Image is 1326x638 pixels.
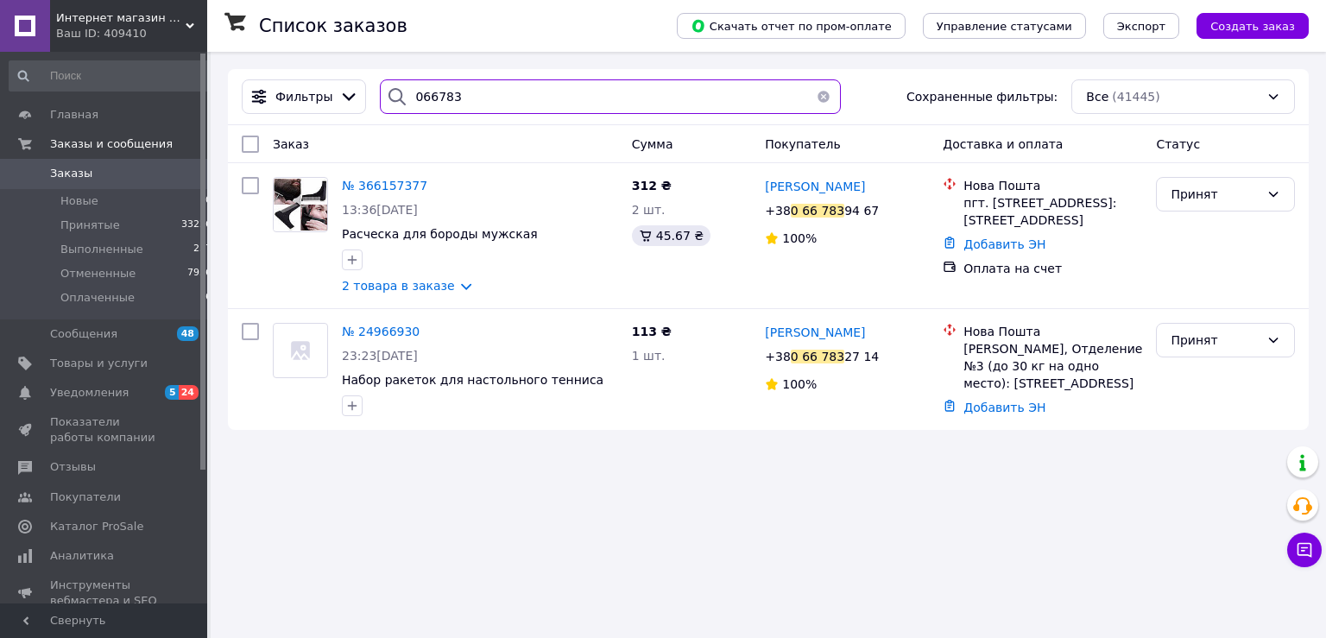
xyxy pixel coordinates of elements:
span: 2 шт. [632,203,666,217]
span: Фильтры [275,88,332,105]
button: Создать заказ [1197,13,1309,39]
a: № 366157377 [342,179,427,193]
a: 2 товара в заказе [342,279,455,293]
div: [PERSON_NAME], Отделение №3 (до 30 кг на одно место): [STREET_ADDRESS] [963,340,1142,392]
span: 24 [179,385,199,400]
span: [PERSON_NAME] [765,325,865,339]
span: Скачать отчет по пром-оплате [691,18,892,34]
a: [PERSON_NAME] [765,324,865,341]
span: Отмененные [60,266,136,281]
span: 23:23[DATE] [342,349,418,363]
span: Интернет магазин сувениров Старик Хоттабыч [56,10,186,26]
span: Сохраненные фильтры: [906,88,1058,105]
span: Принятые [60,218,120,233]
span: 7956 [187,266,212,281]
span: Покупатель [765,137,841,151]
div: Ваш ID: 409410 [56,26,207,41]
span: 100% [782,377,817,391]
span: Оплаченные [60,290,135,306]
span: 6 [205,290,212,306]
a: Набор ракеток для настольного тенниса [342,373,603,387]
span: Уведомления [50,385,129,401]
span: Заказы [50,166,92,181]
button: Чат с покупателем [1287,533,1322,567]
span: [PERSON_NAME] [765,180,865,193]
span: Инструменты вебмастера и SEO [50,578,160,609]
button: Скачать отчет по пром-оплате [677,13,906,39]
span: Заказы и сообщения [50,136,173,152]
div: Принят [1171,331,1260,350]
a: Добавить ЭН [963,401,1045,414]
span: 1 шт. [632,349,666,363]
div: Нова Пошта [963,323,1142,340]
div: 0 66 783 [791,204,844,218]
input: Поиск по номеру заказа, ФИО покупателя, номеру телефона, Email, номеру накладной [380,79,840,114]
a: № 24966930 [342,325,420,338]
span: Главная [50,107,98,123]
span: Товары и услуги [50,356,148,371]
span: Создать заказ [1210,20,1295,33]
div: 45.67 ₴ [632,225,710,246]
a: Фото товару [273,177,328,232]
div: пгт. [STREET_ADDRESS]: [STREET_ADDRESS] [963,194,1142,229]
button: Экспорт [1103,13,1179,39]
input: Поиск [9,60,213,92]
span: 312 ₴ [632,179,672,193]
span: Аналитика [50,548,114,564]
span: Все [1086,88,1108,105]
button: Управление статусами [923,13,1086,39]
a: [PERSON_NAME] [765,178,865,195]
span: Доставка и оплата [943,137,1063,151]
span: Выполненные [60,242,143,257]
button: Очистить [806,79,841,114]
span: Отзывы [50,459,96,475]
span: Сообщения [50,326,117,342]
span: 100% [782,231,817,245]
a: Фото товару [273,323,328,378]
span: 0 [205,193,212,209]
span: Показатели работы компании [50,414,160,445]
div: Оплата на счет [963,260,1142,277]
span: 113 ₴ [632,325,672,338]
span: Сумма [632,137,673,151]
div: +38 94 67 [761,199,882,223]
span: 257 [193,242,212,257]
span: Статус [1156,137,1200,151]
a: Расческа для бороды мужская [342,227,538,241]
span: Покупатели [50,490,121,505]
div: Принят [1171,185,1260,204]
span: Управление статусами [937,20,1072,33]
a: Создать заказ [1179,18,1309,32]
div: +38 27 14 [761,344,882,369]
a: Добавить ЭН [963,237,1045,251]
span: Каталог ProSale [50,519,143,534]
span: 48 [177,326,199,341]
span: 13:36[DATE] [342,203,418,217]
span: Экспорт [1117,20,1165,33]
div: Нова Пошта [963,177,1142,194]
span: Новые [60,193,98,209]
div: 0 66 783 [791,350,844,363]
span: Заказ [273,137,309,151]
span: 5 [165,385,179,400]
img: Фото товару [274,179,327,231]
h1: Список заказов [259,16,407,36]
span: (41445) [1112,90,1159,104]
span: 33226 [181,218,212,233]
